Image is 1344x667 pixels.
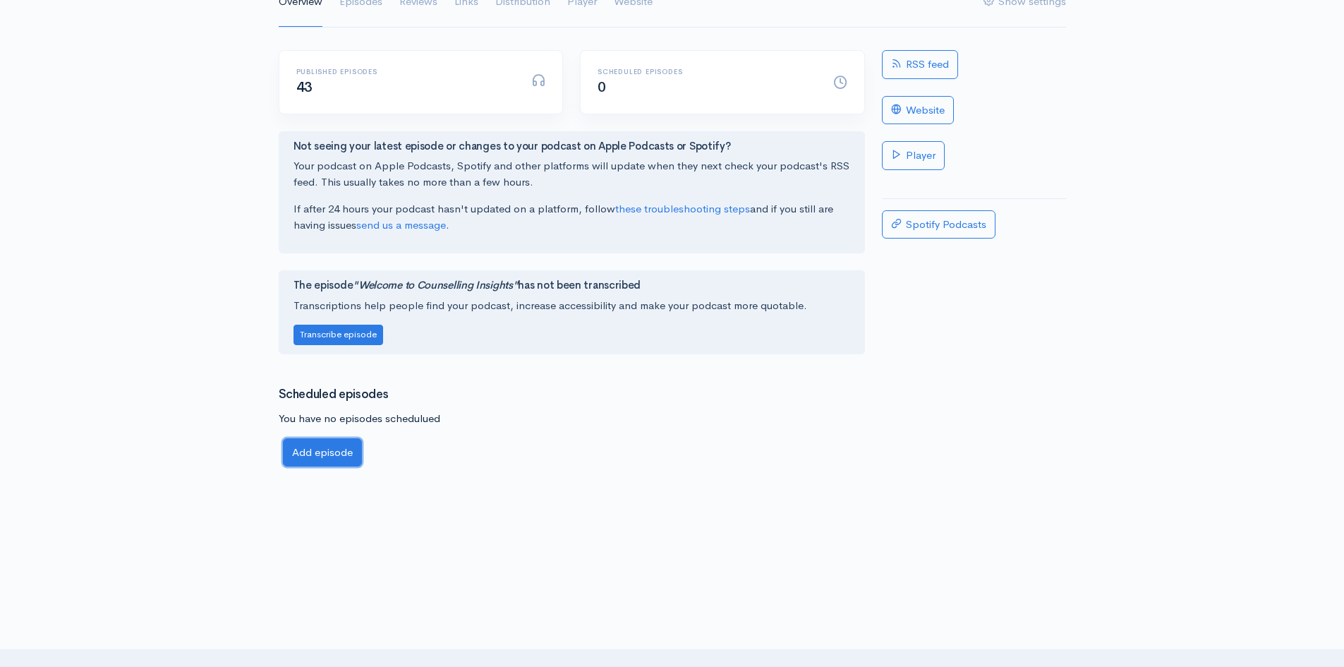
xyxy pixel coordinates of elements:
[293,327,383,340] a: Transcribe episode
[598,68,816,76] h6: Scheduled episodes
[283,438,362,467] a: Add episode
[293,280,850,292] h4: The episode has not been transcribed
[293,158,850,190] p: Your podcast on Apple Podcasts, Spotify and other platforms will update when they next check your...
[615,202,750,215] a: these troubleshooting steps
[293,140,850,152] h4: Not seeing your latest episode or changes to your podcast on Apple Podcasts or Spotify?
[598,78,606,96] span: 0
[293,298,850,314] p: Transcriptions help people find your podcast, increase accessibility and make your podcast more q...
[882,141,945,170] a: Player
[279,388,865,402] h3: Scheduled episodes
[296,68,515,76] h6: Published episodes
[882,210,995,239] a: Spotify Podcasts
[293,201,850,233] p: If after 24 hours your podcast hasn't updated on a platform, follow and if you still are having i...
[293,325,383,345] button: Transcribe episode
[882,96,954,125] a: Website
[279,411,865,427] p: You have no episodes schedulued
[356,218,446,232] a: send us a message
[296,78,313,96] span: 43
[353,278,518,292] i: "Welcome to Counselling Insights"
[882,50,958,79] a: RSS feed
